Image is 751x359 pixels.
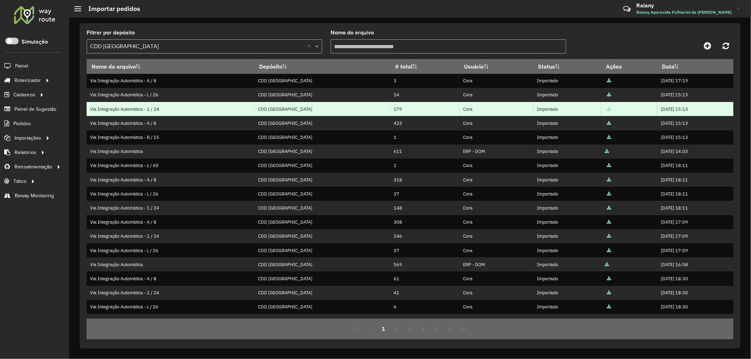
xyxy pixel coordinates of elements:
[533,314,601,328] td: Importado
[390,59,459,74] th: # total
[390,300,459,314] td: 6
[255,102,390,116] td: CDD [GEOGRAPHIC_DATA]
[657,243,733,257] td: [DATE] 17:09
[390,257,459,271] td: 569
[657,88,733,102] td: [DATE] 15:13
[607,233,611,239] a: Arquivo completo
[459,243,533,257] td: Cora
[459,130,533,145] td: Cora
[533,201,601,215] td: Importado
[657,74,733,88] td: [DATE] 17:19
[533,173,601,187] td: Importado
[533,215,601,229] td: Importado
[390,201,459,215] td: 148
[533,229,601,243] td: Importado
[533,257,601,271] td: Importado
[81,5,140,13] h2: Importar pedidos
[87,28,135,37] label: Filtrar por depósito
[13,91,35,98] span: Cadastros
[605,318,609,324] a: Arquivo completo
[390,88,459,102] td: 14
[390,145,459,159] td: 611
[21,38,48,46] label: Simulação
[459,145,533,159] td: ERP - DOM
[657,286,733,300] td: [DATE] 18:30
[390,159,459,173] td: 1
[390,243,459,257] td: 37
[255,116,390,130] td: CDD [GEOGRAPHIC_DATA]
[459,314,533,328] td: ERP - DOM
[15,62,28,70] span: Painel
[459,229,533,243] td: Cora
[87,159,255,173] td: Via Integração Automática - z / 60
[533,300,601,314] td: Importado
[390,286,459,300] td: 41
[607,177,611,183] a: Arquivo completo
[255,159,390,173] td: CDD [GEOGRAPHIC_DATA]
[657,187,733,201] td: [DATE] 18:11
[533,187,601,201] td: Importado
[87,243,255,257] td: Via Integração Automática - L / 26
[430,322,443,335] button: 5
[533,116,601,130] td: Importado
[459,159,533,173] td: Cora
[87,215,255,229] td: Via Integração Automática - A / 8
[607,92,611,98] a: Arquivo completo
[14,105,56,113] span: Painel de Sugestão
[255,314,390,328] td: CDD [GEOGRAPHIC_DATA]
[459,102,533,116] td: Cora
[607,162,611,168] a: Arquivo completo
[15,192,54,199] span: Beway Monitoring
[459,300,533,314] td: Cora
[607,106,611,112] a: Arquivo completo
[87,88,255,102] td: Via Integração Automática - L / 26
[87,59,255,74] th: Nome do arquivo
[456,322,470,335] button: Last Page
[377,322,390,335] button: 1
[13,178,26,185] span: Tático
[87,201,255,215] td: Via Integração Automática - 1 / 24
[255,74,390,88] td: CDD [GEOGRAPHIC_DATA]
[307,42,313,51] span: Clear all
[255,215,390,229] td: CDD [GEOGRAPHIC_DATA]
[533,74,601,88] td: Importado
[607,134,611,140] a: Arquivo completo
[533,243,601,257] td: Importado
[459,286,533,300] td: Cora
[607,290,611,296] a: Arquivo completo
[533,59,601,74] th: Status
[255,145,390,159] td: CDD [GEOGRAPHIC_DATA]
[87,187,255,201] td: Via Integração Automática - L / 26
[533,159,601,173] td: Importado
[331,28,374,37] label: Nome do arquivo
[87,74,255,88] td: Via Integração Automática - A / 8
[255,286,390,300] td: CDD [GEOGRAPHIC_DATA]
[657,300,733,314] td: [DATE] 18:30
[657,145,733,159] td: [DATE] 14:03
[390,229,459,243] td: 146
[657,229,733,243] td: [DATE] 17:09
[657,271,733,286] td: [DATE] 18:30
[607,248,611,254] a: Arquivo completo
[87,314,255,328] td: Via Integração Automática
[255,271,390,286] td: CDD [GEOGRAPHIC_DATA]
[657,173,733,187] td: [DATE] 18:11
[607,219,611,225] a: Arquivo completo
[657,159,733,173] td: [DATE] 18:11
[255,59,390,74] th: Depósito
[459,59,533,74] th: Usuário
[255,257,390,271] td: CDD [GEOGRAPHIC_DATA]
[255,173,390,187] td: CDD [GEOGRAPHIC_DATA]
[14,149,36,156] span: Relatórios
[636,2,732,9] h3: Raiany
[657,102,733,116] td: [DATE] 15:13
[657,116,733,130] td: [DATE] 15:13
[459,88,533,102] td: Cora
[87,130,255,145] td: Via Integração Automática - R / 15
[87,229,255,243] td: Via Integração Automática - 1 / 24
[533,271,601,286] td: Importado
[459,173,533,187] td: Cora
[403,322,417,335] button: 3
[605,148,609,154] a: Arquivo completo
[459,271,533,286] td: Cora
